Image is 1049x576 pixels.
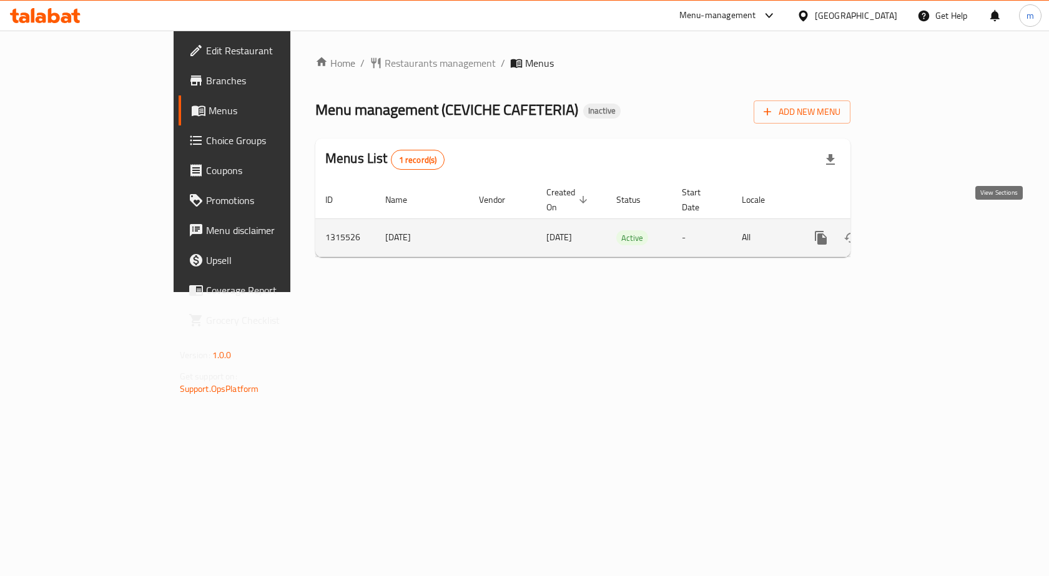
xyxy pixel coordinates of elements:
span: Coupons [206,163,339,178]
td: All [732,218,796,256]
span: Promotions [206,193,339,208]
div: Total records count [391,150,445,170]
span: Active [616,231,648,245]
span: Upsell [206,253,339,268]
a: Menu disclaimer [179,215,349,245]
nav: breadcrumb [315,56,850,71]
span: Inactive [583,105,621,116]
span: Version: [180,347,210,363]
span: Add New Menu [764,104,840,120]
div: Active [616,230,648,245]
span: Grocery Checklist [206,313,339,328]
li: / [501,56,505,71]
a: Branches [179,66,349,95]
button: more [806,223,836,253]
span: Status [616,192,657,207]
a: Promotions [179,185,349,215]
button: Change Status [836,223,866,253]
div: Inactive [583,104,621,119]
span: Coverage Report [206,283,339,298]
table: enhanced table [315,181,936,257]
span: Menu disclaimer [206,223,339,238]
span: Get support on: [180,368,237,384]
div: [GEOGRAPHIC_DATA] [815,9,897,22]
span: Vendor [479,192,521,207]
span: m [1027,9,1034,22]
td: - [672,218,732,256]
span: Choice Groups [206,133,339,148]
div: Menu-management [679,8,756,23]
a: Grocery Checklist [179,305,349,335]
span: Name [385,192,423,207]
a: Coupons [179,155,349,185]
button: Add New Menu [754,100,850,124]
span: 1 record(s) [392,154,445,166]
a: Edit Restaurant [179,36,349,66]
span: ID [325,192,349,207]
span: Locale [742,192,781,207]
td: [DATE] [375,218,469,256]
span: [DATE] [546,229,572,245]
span: Edit Restaurant [206,43,339,58]
span: Branches [206,73,339,88]
a: Restaurants management [370,56,496,71]
a: Menus [179,95,349,125]
span: Restaurants management [385,56,496,71]
div: Export file [815,145,845,175]
th: Actions [796,181,936,219]
a: Support.OpsPlatform [180,381,259,397]
span: Menu management ( CEVICHE CAFETERIA ) [315,95,578,124]
h2: Menus List [325,149,445,170]
a: Upsell [179,245,349,275]
span: Created On [546,185,591,215]
li: / [360,56,365,71]
a: Coverage Report [179,275,349,305]
span: Start Date [682,185,717,215]
span: Menus [525,56,554,71]
a: Choice Groups [179,125,349,155]
span: 1.0.0 [212,347,232,363]
span: Menus [209,103,339,118]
